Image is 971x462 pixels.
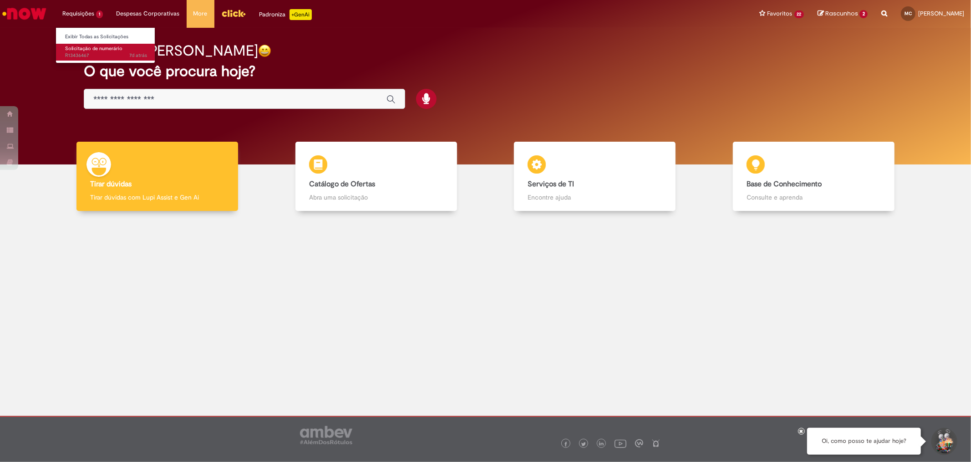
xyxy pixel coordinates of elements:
span: 7d atrás [129,52,147,59]
span: MC [905,10,912,16]
b: Base de Conhecimento [747,180,822,189]
img: logo_footer_naosei.png [652,439,660,447]
span: Favoritos [768,9,793,18]
p: +GenAi [290,9,312,20]
p: Abra uma solicitação [309,193,443,202]
a: Serviços de TI Encontre ajuda [486,142,705,211]
p: Tirar dúvidas com Lupi Assist e Gen Ai [90,193,224,202]
div: Padroniza [259,9,312,20]
a: Aberto R13436467 : Solicitação de numerário [56,44,156,61]
p: Encontre ajuda [528,193,662,202]
img: logo_footer_ambev_rotulo_gray.png [300,426,352,444]
span: [PERSON_NAME] [918,10,964,17]
b: Tirar dúvidas [90,180,132,189]
b: Serviços de TI [528,180,574,189]
div: Oi, como posso te ajudar hoje? [807,428,921,455]
img: logo_footer_linkedin.png [599,441,604,447]
time: 21/08/2025 14:09:02 [129,52,147,59]
span: 1 [96,10,103,18]
img: logo_footer_facebook.png [564,442,568,447]
span: Despesas Corporativas [117,9,180,18]
span: R13436467 [65,52,147,59]
span: 2 [859,10,868,18]
a: Catálogo de Ofertas Abra uma solicitação [267,142,486,211]
span: Rascunhos [825,9,858,18]
a: Tirar dúvidas Tirar dúvidas com Lupi Assist e Gen Ai [48,142,267,211]
a: Exibir Todas as Solicitações [56,32,156,42]
span: Requisições [62,9,94,18]
img: happy-face.png [258,44,271,57]
a: Base de Conhecimento Consulte e aprenda [704,142,923,211]
img: logo_footer_twitter.png [581,442,586,447]
p: Consulte e aprenda [747,193,881,202]
span: 22 [794,10,804,18]
img: ServiceNow [1,5,48,23]
button: Iniciar Conversa de Suporte [930,428,957,455]
span: Solicitação de numerário [65,45,122,52]
h2: Bom dia, [PERSON_NAME] [84,43,258,59]
h2: O que você procura hoje? [84,63,887,79]
a: Rascunhos [818,10,868,18]
img: click_logo_yellow_360x200.png [221,6,246,20]
ul: Requisições [56,27,155,63]
b: Catálogo de Ofertas [309,180,375,189]
img: logo_footer_workplace.png [635,439,643,447]
span: More [193,9,208,18]
img: logo_footer_youtube.png [615,437,626,449]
